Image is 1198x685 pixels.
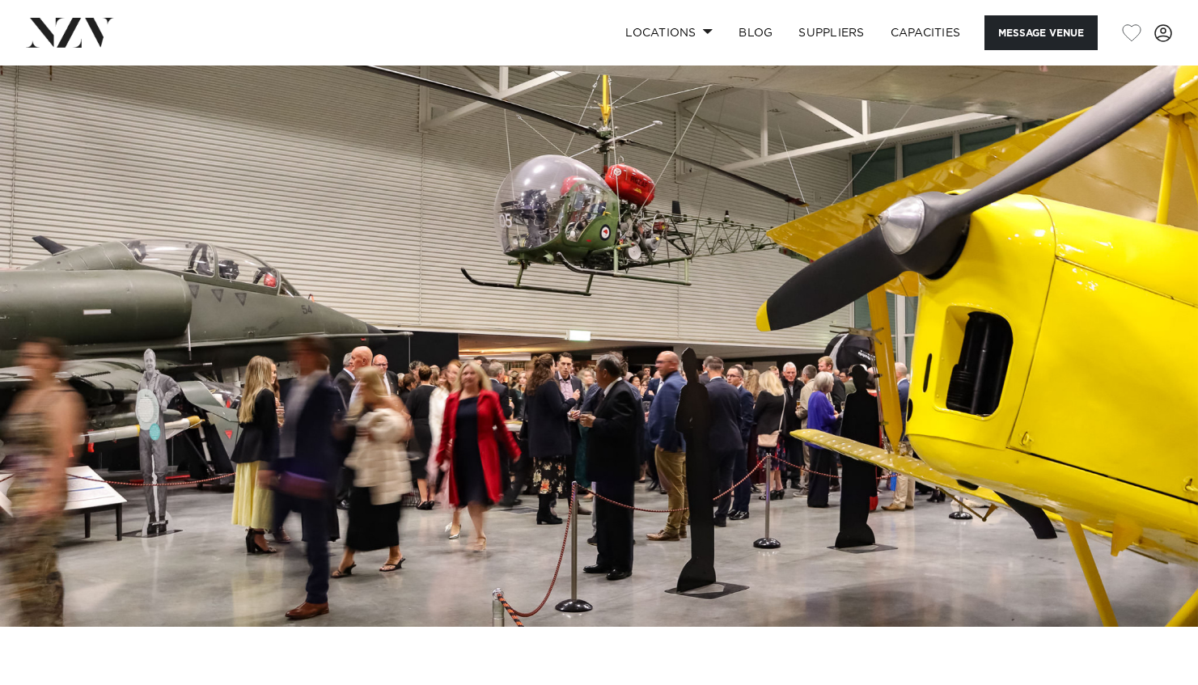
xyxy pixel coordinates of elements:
[726,15,785,50] a: BLOG
[785,15,877,50] a: SUPPLIERS
[984,15,1098,50] button: Message Venue
[878,15,974,50] a: Capacities
[612,15,726,50] a: Locations
[26,18,114,47] img: nzv-logo.png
